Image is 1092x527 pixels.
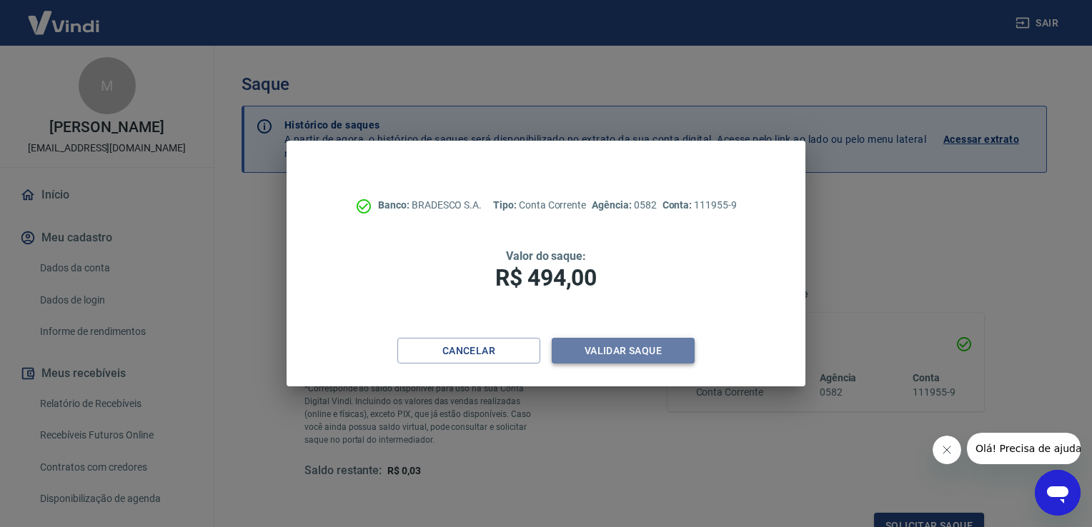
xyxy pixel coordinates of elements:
[552,338,695,364] button: Validar saque
[592,198,656,213] p: 0582
[662,198,737,213] p: 111955-9
[493,199,519,211] span: Tipo:
[378,198,482,213] p: BRADESCO S.A.
[506,249,586,263] span: Valor do saque:
[493,198,586,213] p: Conta Corrente
[9,10,120,21] span: Olá! Precisa de ajuda?
[967,433,1081,464] iframe: Mensagem da empresa
[933,436,961,464] iframe: Fechar mensagem
[592,199,634,211] span: Agência:
[378,199,412,211] span: Banco:
[1035,470,1081,516] iframe: Botão para abrir a janela de mensagens
[662,199,695,211] span: Conta:
[397,338,540,364] button: Cancelar
[495,264,597,291] span: R$ 494,00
